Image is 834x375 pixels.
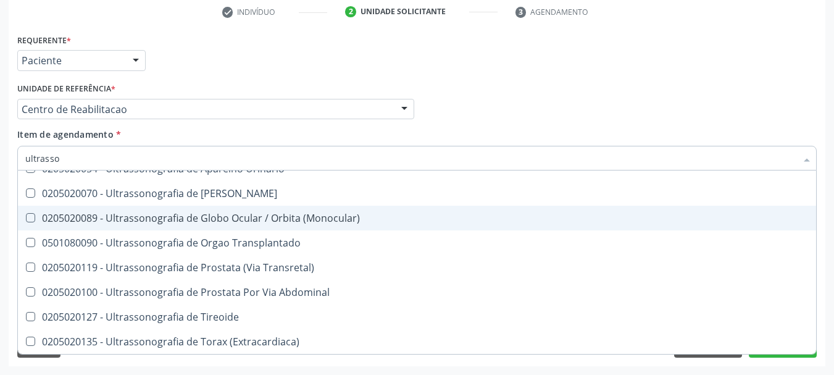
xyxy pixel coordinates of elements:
div: 0205020135 - Ultrassonografia de Torax (Extracardiaca) [25,337,809,347]
span: Item de agendamento [17,129,114,140]
div: 0501080090 - Ultrassonografia de Orgao Transplantado [25,238,809,248]
div: 2 [345,6,356,17]
label: Requerente [17,31,71,50]
span: Centro de Reabilitacao [22,103,389,116]
div: 0205020070 - Ultrassonografia de [PERSON_NAME] [25,188,809,198]
div: 0205020119 - Ultrassonografia de Prostata (Via Transretal) [25,263,809,272]
span: Paciente [22,54,120,67]
div: 0205020089 - Ultrassonografia de Globo Ocular / Orbita (Monocular) [25,213,809,223]
div: 0205020127 - Ultrassonografia de Tireoide [25,312,809,322]
div: 0205020100 - Ultrassonografia de Prostata Por Via Abdominal [25,287,809,297]
input: Buscar por procedimentos [25,146,796,171]
div: Unidade solicitante [361,6,446,17]
label: Unidade de referência [17,80,115,99]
